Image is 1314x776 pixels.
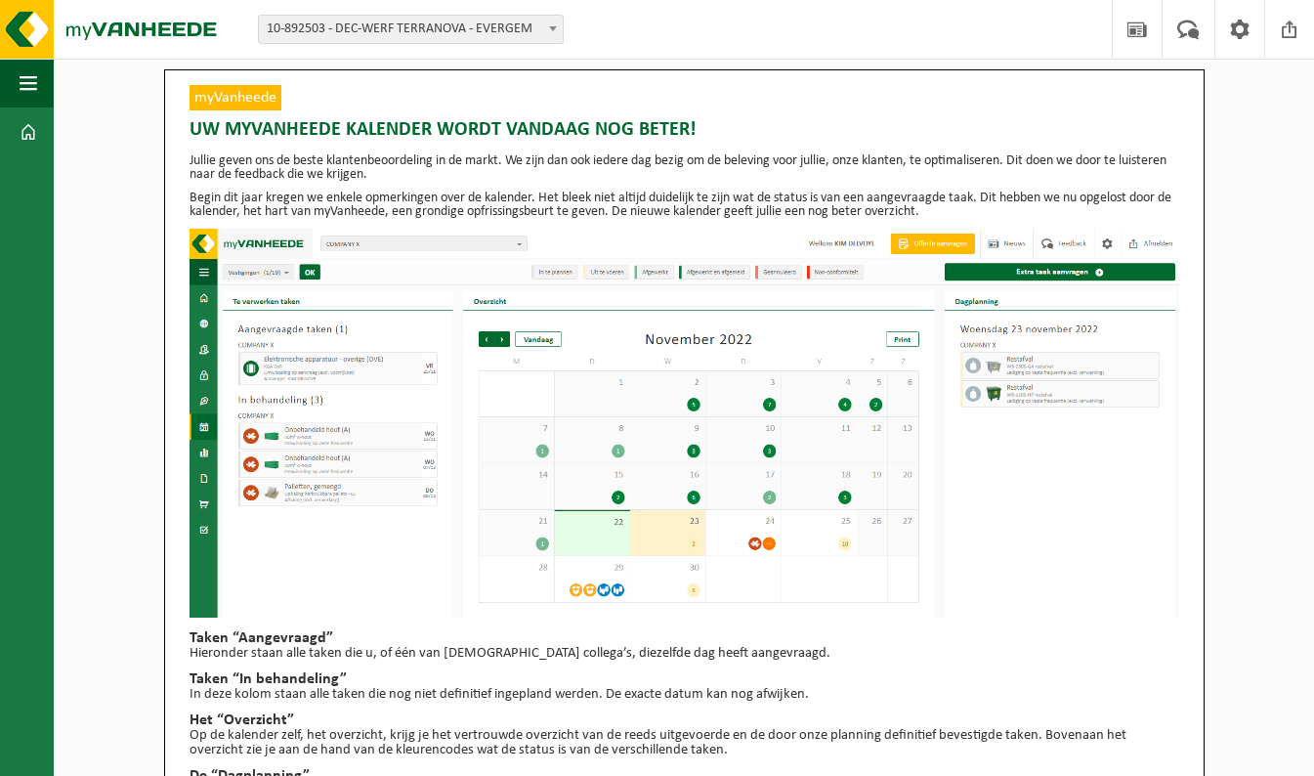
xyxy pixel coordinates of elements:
p: Jullie geven ons de beste klantenbeoordeling in de markt. We zijn dan ook iedere dag bezig om de ... [190,154,1179,182]
h2: Taken “Aangevraagd” [190,630,1179,646]
p: Begin dit jaar kregen we enkele opmerkingen over de kalender. Het bleek niet altijd duidelijk te ... [190,192,1179,219]
span: 10-892503 - DEC-WERF TERRANOVA - EVERGEM [259,16,563,43]
span: 10-892503 - DEC-WERF TERRANOVA - EVERGEM [258,15,564,44]
h2: Het “Overzicht” [190,712,1179,728]
span: In deze kolom staan alle taken die nog niet definitief ingepland werden. De exacte datum kan nog ... [190,687,809,702]
span: Op de kalender zelf, het overzicht, krijg je het vertrouwde overzicht van de reeds uitgevoerde en... [190,728,1126,758]
span: Uw myVanheede kalender wordt vandaag nog beter! [190,115,697,145]
span: Hieronder staan alle taken die u, of één van [DEMOGRAPHIC_DATA] collega’s, diezelfde dag heeft aa... [190,646,830,661]
h2: Taken “In behandeling” [190,671,1179,687]
span: myVanheede [190,85,281,110]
